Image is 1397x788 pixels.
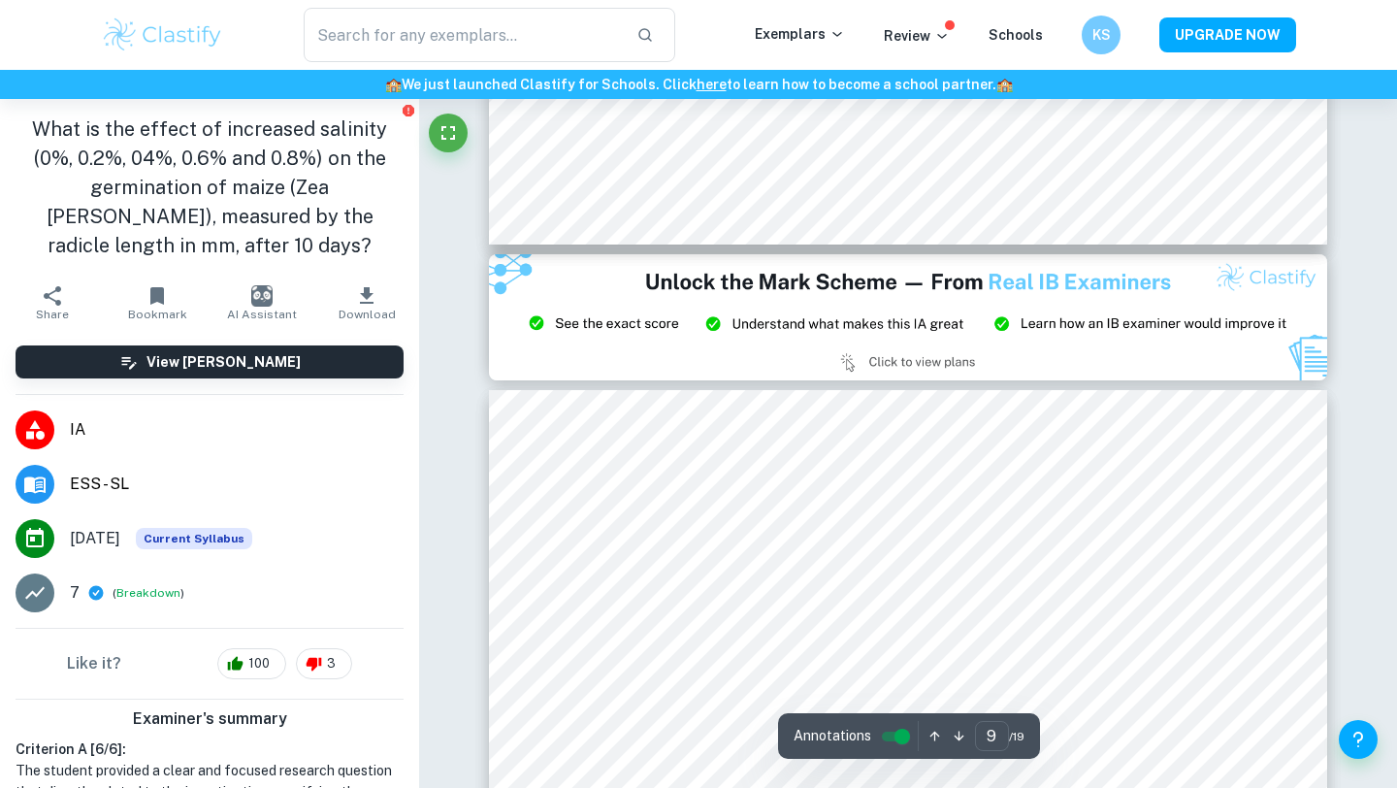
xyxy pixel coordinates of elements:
span: [DATE] [70,527,120,550]
div: 100 [217,648,286,679]
img: AI Assistant [251,285,273,307]
p: Exemplars [755,23,845,45]
a: Schools [989,27,1043,43]
span: ESS - SL [70,473,404,496]
div: 3 [296,648,352,679]
button: Bookmark [105,276,210,330]
span: AI Assistant [227,308,297,321]
button: View [PERSON_NAME] [16,345,404,378]
span: Bookmark [128,308,187,321]
span: Share [36,308,69,321]
button: AI Assistant [210,276,314,330]
img: Ad [489,254,1327,380]
span: 3 [316,654,346,673]
span: ( ) [113,584,184,603]
span: Current Syllabus [136,528,252,549]
button: Breakdown [116,584,180,602]
input: Search for any exemplars... [304,8,621,62]
button: Help and Feedback [1339,720,1378,759]
span: IA [70,418,404,442]
span: 🏫 [385,77,402,92]
span: Download [339,308,396,321]
span: 100 [238,654,280,673]
span: 🏫 [996,77,1013,92]
p: 7 [70,581,80,605]
img: Clastify logo [101,16,224,54]
button: Report issue [401,103,415,117]
span: Annotations [794,726,871,746]
h6: KS [1090,24,1113,46]
p: Review [884,25,950,47]
h6: Criterion A [ 6 / 6 ]: [16,739,404,760]
h6: We just launched Clastify for Schools. Click to learn how to become a school partner. [4,74,1393,95]
h6: Examiner's summary [8,707,411,731]
button: UPGRADE NOW [1159,17,1296,52]
h1: What is the effect of increased salinity (0%, 0.2%, 04%, 0.6% and 0.8%) on the germination of mai... [16,115,404,260]
div: This exemplar is based on the current syllabus. Feel free to refer to it for inspiration/ideas wh... [136,528,252,549]
button: KS [1082,16,1121,54]
span: / 19 [1009,728,1024,745]
button: Fullscreen [429,114,468,152]
h6: View [PERSON_NAME] [146,351,301,373]
h6: Like it? [67,652,121,675]
button: Download [314,276,419,330]
a: here [697,77,727,92]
